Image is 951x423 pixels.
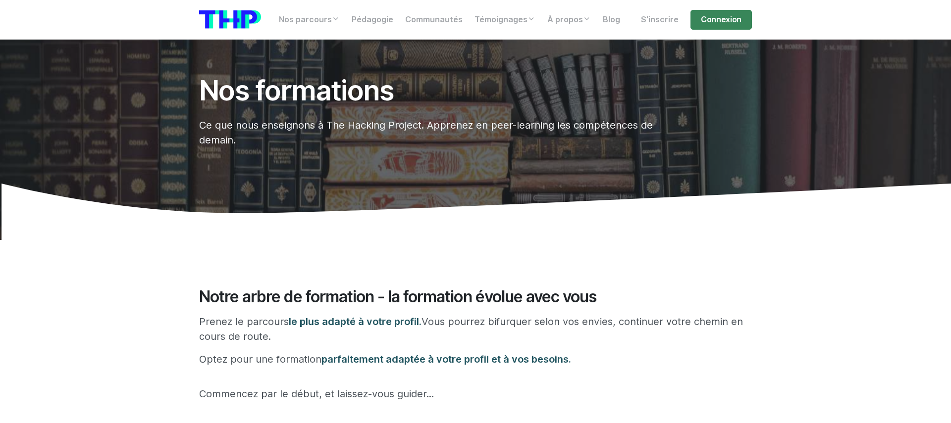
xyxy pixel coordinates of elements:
[289,316,422,328] span: le plus adapté à votre profil.
[399,10,469,30] a: Communautés
[346,10,399,30] a: Pédagogie
[597,10,626,30] a: Blog
[199,352,752,367] p: Optez pour une formation
[273,10,346,30] a: Nos parcours
[199,314,752,344] p: Prenez le parcours Vous pourrez bifurquer selon vos envies, continuer votre chemin en cours de ro...
[199,118,658,147] p: Ce que nous enseignons à The Hacking Project. Apprenez en peer-learning les compétences de demain.
[199,386,752,401] p: Commencez par le début, et laissez-vous guider...
[199,10,261,29] img: logo
[199,287,752,306] h2: Notre arbre de formation - la formation évolue avec vous
[635,10,685,30] a: S'inscrire
[541,10,597,30] a: À propos
[469,10,541,30] a: Témoignages
[321,353,571,365] span: parfaitement adaptée à votre profil et à vos besoins.
[690,10,752,30] a: Connexion
[199,75,658,106] h1: Nos formations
